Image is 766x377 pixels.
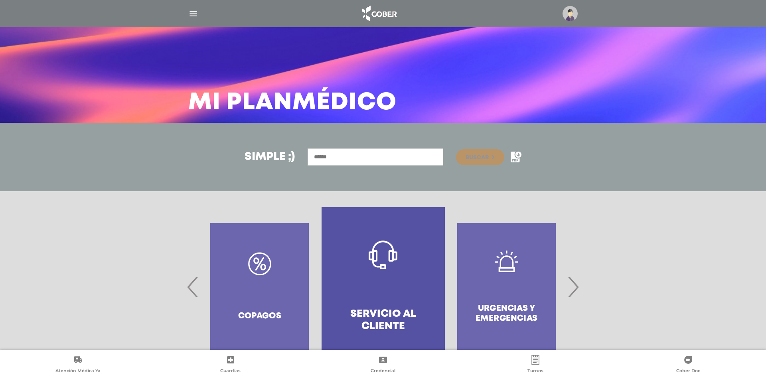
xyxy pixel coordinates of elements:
[456,149,504,165] button: Buscar
[466,155,489,160] span: Buscar
[185,265,201,308] span: Previous
[188,93,397,113] h3: Mi Plan Médico
[245,152,295,163] h3: Simple ;)
[188,9,198,19] img: Cober_menu-lines-white.svg
[563,6,578,21] img: profile-placeholder.svg
[565,265,581,308] span: Next
[676,368,700,375] span: Cober Doc
[358,4,400,23] img: logo_cober_home-white.png
[220,368,241,375] span: Guardias
[322,207,445,367] a: Servicio al Cliente
[336,308,430,333] h4: Servicio al Cliente
[307,355,459,375] a: Credencial
[2,355,154,375] a: Atención Médica Ya
[527,368,543,375] span: Turnos
[459,355,612,375] a: Turnos
[154,355,306,375] a: Guardias
[371,368,395,375] span: Credencial
[612,355,764,375] a: Cober Doc
[55,368,101,375] span: Atención Médica Ya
